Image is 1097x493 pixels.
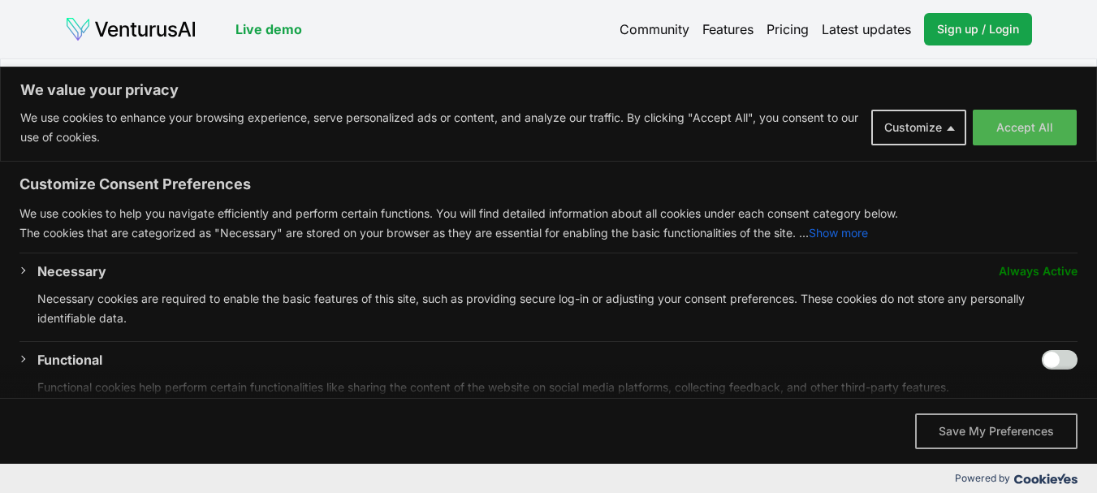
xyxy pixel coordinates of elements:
a: Features [702,19,754,39]
p: We use cookies to help you navigate efficiently and perform certain functions. You will find deta... [19,204,1078,223]
button: Accept All [973,110,1077,145]
img: logo [65,16,197,42]
a: Latest updates [822,19,911,39]
button: Customize [871,110,966,145]
p: We use cookies to enhance your browsing experience, serve personalized ads or content, and analyz... [20,108,859,147]
a: Sign up / Login [924,13,1032,45]
img: Cookieyes logo [1014,474,1078,484]
a: Live demo [235,19,302,39]
a: Community [620,19,689,39]
p: Necessary cookies are required to enable the basic features of this site, such as providing secur... [37,289,1078,328]
button: Show more [809,223,868,243]
span: Sign up / Login [937,21,1019,37]
a: Pricing [767,19,809,39]
button: Save My Preferences [915,413,1078,449]
span: Customize Consent Preferences [19,175,251,194]
input: Enable Functional [1042,350,1078,370]
p: We value your privacy [20,80,1077,100]
p: The cookies that are categorized as "Necessary" are stored on your browser as they are essential ... [19,223,1078,243]
button: Necessary [37,262,106,281]
span: Always Active [999,262,1078,281]
button: Functional [37,350,102,370]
